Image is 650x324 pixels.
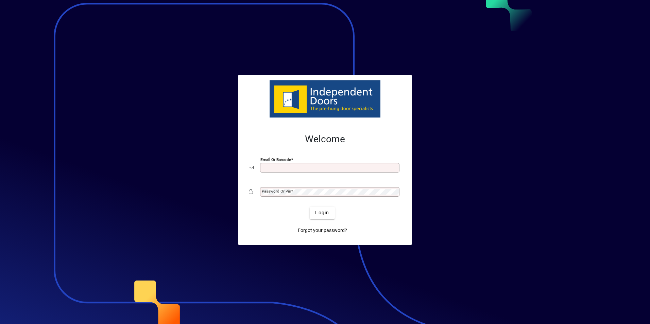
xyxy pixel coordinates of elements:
button: Login [310,207,335,219]
h2: Welcome [249,133,401,145]
span: Login [315,209,329,216]
a: Forgot your password? [295,224,350,237]
span: Forgot your password? [298,227,347,234]
mat-label: Password or Pin [262,189,291,194]
mat-label: Email or Barcode [260,157,291,162]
